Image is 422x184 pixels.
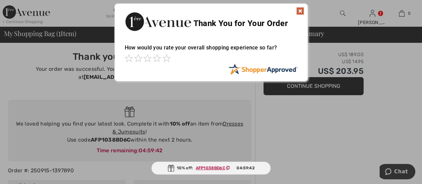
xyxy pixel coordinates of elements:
[237,165,254,171] span: 04:59:42
[125,10,191,33] img: Thank You for Your Order
[167,165,174,172] img: Gift.svg
[193,19,288,28] span: Thank You for Your Order
[296,7,304,15] img: x
[151,162,271,175] div: 10% off:
[15,5,28,11] span: Chat
[196,166,225,170] ins: AFP1038BD6C
[125,38,298,63] div: How would you rate your overall shopping experience so far?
